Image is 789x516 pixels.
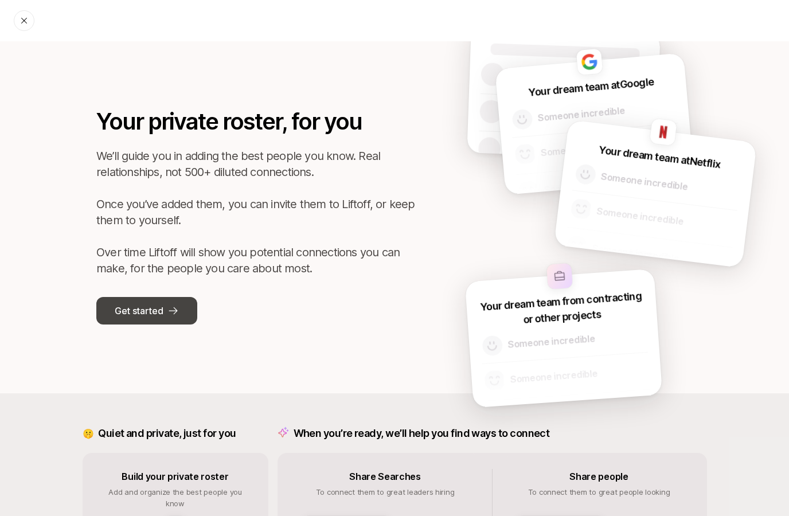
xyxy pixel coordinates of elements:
p: When you’re ready, we’ll help you find ways to connect [294,425,550,441]
p: Your private roster, for you [96,104,417,139]
p: Share Searches [349,469,421,484]
p: Your dream team at Netflix [598,142,721,173]
p: We’ll guide you in adding the best people you know. Real relationships, not 500+ diluted connecti... [96,148,417,276]
button: Get started [96,297,197,325]
p: Your dream team from contracting or other projects [478,288,646,330]
img: Google [576,49,603,76]
span: To connect them to great people looking [528,487,670,497]
img: other-company-logo.svg [546,263,572,290]
p: Share people [569,469,628,484]
p: Quiet and private, just for you [98,425,236,441]
p: Build your private roster [122,469,228,484]
p: Get started [115,303,163,318]
img: Netflix [649,118,677,146]
span: Add and organize the best people you know [108,487,242,508]
p: Your dream team at Google [528,74,655,100]
span: To connect them to great leaders hiring [316,487,455,497]
p: 🤫 [83,426,94,441]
